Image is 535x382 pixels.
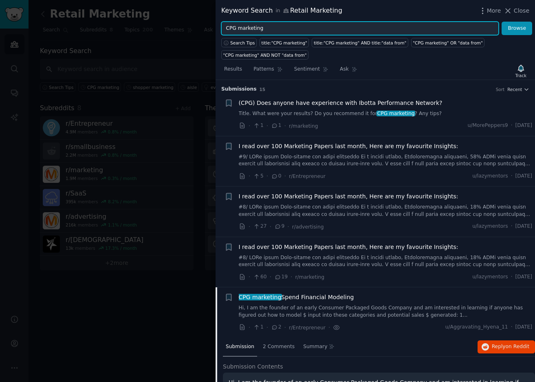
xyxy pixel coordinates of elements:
[411,38,485,47] a: "CPG marketing" OR "data from"
[239,153,533,168] a: #9/ LORe ipsum Dolo-sitame con adipi elitseddo Ei t incidi utlabo, Etdoloremagna aliquaeni, 58% A...
[515,223,532,230] span: [DATE]
[239,243,458,251] a: I read over 100 Marketing Papers last month, Here are my favourite Insights:
[271,173,281,180] span: 0
[511,324,513,331] span: ·
[221,6,342,16] div: Keyword Search Retail Marketing
[223,52,307,58] div: "CPG marketing" AND NOT "data from"
[239,254,533,269] a: #8/ LORe ipsum Dolo-sitame con adipi elitseddo Ei t incidi utlabo, Etdoloremagna aliquaeni, 18% A...
[239,304,533,319] a: Hi, I am the founder of an early Consumer Packaged Goods Company and am interested in learning if...
[260,87,266,92] span: 15
[515,122,532,129] span: [DATE]
[239,99,443,107] a: (CPG) Does anyone have experience with Ibotta Performance Network?
[376,111,415,116] span: CPG marketing
[253,173,263,180] span: 5
[514,7,529,15] span: Close
[239,192,458,201] a: I read over 100 Marketing Papers last month, Here are my favourite Insights:
[511,223,513,230] span: ·
[249,222,250,231] span: ·
[478,340,535,353] button: Replyon Reddit
[511,273,513,281] span: ·
[221,22,499,36] input: Try a keyword related to your business
[445,324,508,331] span: u/Aggravating_Hyena_11
[266,323,268,332] span: ·
[492,343,529,351] span: Reply
[284,323,286,332] span: ·
[260,38,309,47] a: title:"CPG marketing"
[511,173,513,180] span: ·
[340,66,349,73] span: Ask
[472,173,508,180] span: u/lazymentors
[223,362,283,371] span: Submission Contents
[249,122,250,130] span: ·
[511,122,513,129] span: ·
[253,324,263,331] span: 1
[266,122,268,130] span: ·
[251,63,285,80] a: Patterns
[504,7,529,15] button: Close
[515,73,526,78] div: Track
[413,40,483,46] div: "CPG marketing" OR "data from"
[271,122,281,129] span: 1
[337,63,360,80] a: Ask
[502,22,532,36] button: Browse
[291,63,331,80] a: Sentiment
[253,122,263,129] span: 1
[270,273,271,281] span: ·
[472,223,508,230] span: u/lazymentors
[303,343,327,351] span: Summary
[274,273,288,281] span: 19
[266,172,268,180] span: ·
[515,273,532,281] span: [DATE]
[270,222,271,231] span: ·
[496,87,505,92] div: Sort
[312,38,408,47] a: title:"CPG marketing" AND title:"data from"
[274,223,284,230] span: 9
[221,86,257,93] span: Submission s
[284,122,286,130] span: ·
[506,344,529,349] span: on Reddit
[507,87,529,92] button: Recent
[249,172,250,180] span: ·
[292,224,324,230] span: r/advertising
[239,293,354,302] a: CPG marketingSpend Financial Modeling
[221,50,308,60] a: "CPG marketing" AND NOT "data from"
[507,87,522,92] span: Recent
[263,343,295,351] span: 2 Comments
[291,273,292,281] span: ·
[253,223,266,230] span: 27
[314,40,406,46] div: title:"CPG marketing" AND title:"data from"
[226,343,254,351] span: Submission
[295,274,325,280] span: r/marketing
[253,66,274,73] span: Patterns
[468,122,508,129] span: u/MorePeppers9
[287,222,289,231] span: ·
[289,325,326,331] span: r/Entrepreneur
[284,172,286,180] span: ·
[289,123,318,129] span: r/marketing
[239,142,458,151] a: I read over 100 Marketing Papers last month, Here are my favourite Insights:
[513,62,529,80] button: Track
[239,204,533,218] a: #8/ LORe ipsum Dolo-sitame con adipi elitseddo Ei t incidi utlabo, Etdoloremagna aliquaeni, 18% A...
[238,294,282,300] span: CPG marketing
[230,40,255,46] span: Search Tips
[224,66,242,73] span: Results
[515,173,532,180] span: [DATE]
[253,273,266,281] span: 60
[239,110,533,118] a: Title. What were your results? Do you recommend it forCPG marketing? Any tips?
[275,7,280,15] span: in
[294,66,320,73] span: Sentiment
[289,173,326,179] span: r/Entrepreneur
[262,40,307,46] div: title:"CPG marketing"
[221,38,257,47] button: Search Tips
[478,7,501,15] button: More
[487,7,501,15] span: More
[271,324,281,331] span: 2
[239,293,354,302] span: Spend Financial Modeling
[249,273,250,281] span: ·
[328,323,330,332] span: ·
